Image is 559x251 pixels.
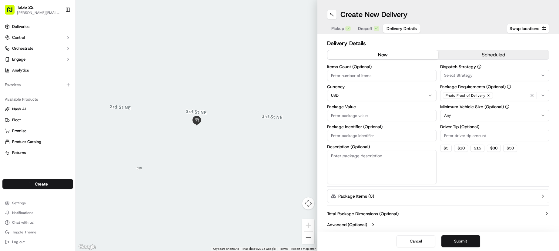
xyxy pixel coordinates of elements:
button: Keyboard shortcuts [213,247,239,251]
input: Enter package value [327,110,437,121]
span: Orchestrate [12,46,33,51]
span: Settings [12,201,26,206]
span: Pylon [60,134,73,139]
button: $15 [470,145,484,152]
button: now [327,50,438,59]
a: Promise [5,128,71,134]
label: Package Items ( 0 ) [338,193,374,199]
a: Product Catalog [5,139,71,145]
button: Create [2,179,73,189]
button: Notifications [2,209,73,217]
span: Knowledge Base [12,119,46,125]
span: Control [12,35,25,40]
button: $30 [487,145,501,152]
button: Swap locations [507,24,549,33]
button: Control [2,33,73,42]
span: Notifications [12,210,33,215]
span: Nash AI [12,106,26,112]
span: Pickup [331,25,344,32]
button: scheduled [438,50,549,59]
label: Items Count (Optional) [327,65,437,69]
span: • [50,94,52,99]
div: Available Products [2,95,73,104]
button: Zoom out [302,232,314,244]
span: Analytics [12,68,29,73]
button: Engage [2,55,73,64]
label: Package Identifier (Optional) [327,125,437,129]
button: Settings [2,199,73,207]
div: 📗 [6,120,11,125]
p: Welcome 👋 [6,24,110,34]
div: 💻 [51,120,56,125]
a: Terms (opens in new tab) [279,247,288,250]
input: Enter number of items [327,70,437,81]
label: Dispatch Strategy [440,65,550,69]
button: $5 [440,145,452,152]
button: Returns [2,148,73,158]
div: We're available if you need us! [27,64,83,69]
span: Toggle Theme [12,230,36,235]
button: Chat with us! [2,218,73,227]
label: Driver Tip (Optional) [440,125,550,129]
button: Total Package Dimensions (Optional) [327,211,549,217]
button: Dispatch Strategy [477,65,481,69]
button: Submit [441,235,480,247]
button: Nash AI [2,104,73,114]
span: Dropoff [358,25,373,32]
img: Nash [6,6,18,18]
a: 💻API Documentation [49,117,100,128]
span: Returns [12,150,26,156]
div: Favorites [2,80,73,90]
a: Fleet [5,117,71,123]
img: 4988371391238_9404d814bf3eb2409008_72.png [13,58,24,69]
a: 📗Knowledge Base [4,117,49,128]
span: Create [35,181,48,187]
span: Delivery Details [387,25,417,32]
button: Table 22 [17,4,34,10]
button: Zoom in [302,219,314,231]
button: [PERSON_NAME][EMAIL_ADDRESS][DOMAIN_NAME] [17,10,60,15]
button: Start new chat [103,60,110,67]
h2: Delivery Details [327,39,549,48]
label: Total Package Dimensions (Optional) [327,211,399,217]
span: Map data ©2025 Google [243,247,276,250]
div: Start new chat [27,58,99,64]
button: Package Items (0) [327,189,549,203]
button: Promise [2,126,73,136]
span: [DATE] [54,94,66,99]
span: Deliveries [12,24,29,29]
button: Toggle Theme [2,228,73,236]
label: Currency [327,85,437,89]
span: Swap locations [510,25,539,32]
button: $10 [454,145,468,152]
button: Orchestrate [2,44,73,53]
button: Cancel [397,235,435,247]
label: Advanced (Optional) [327,222,367,228]
span: Select Strategy [444,73,473,78]
button: Minimum Vehicle Size (Optional) [505,105,509,109]
button: Fleet [2,115,73,125]
span: Product Catalog [12,139,41,145]
button: Product Catalog [2,137,73,147]
a: Powered byPylon [43,134,73,139]
button: Photo Proof of Delivery [440,90,550,101]
input: Enter driver tip amount [440,130,550,141]
span: API Documentation [57,119,97,125]
img: Google [77,243,97,251]
input: Enter package identifier [327,130,437,141]
button: $50 [503,145,517,152]
span: Engage [12,57,25,62]
button: Advanced (Optional) [327,222,549,228]
span: Chat with us! [12,220,34,225]
h1: Create New Delivery [340,10,407,19]
label: Package Requirements (Optional) [440,85,550,89]
span: Log out [12,239,25,244]
a: Report a map error [291,247,316,250]
button: See all [94,78,110,85]
a: Nash AI [5,106,71,112]
button: Log out [2,238,73,246]
label: Description (Optional) [327,145,437,149]
a: Analytics [2,65,73,75]
span: Fleet [12,117,21,123]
